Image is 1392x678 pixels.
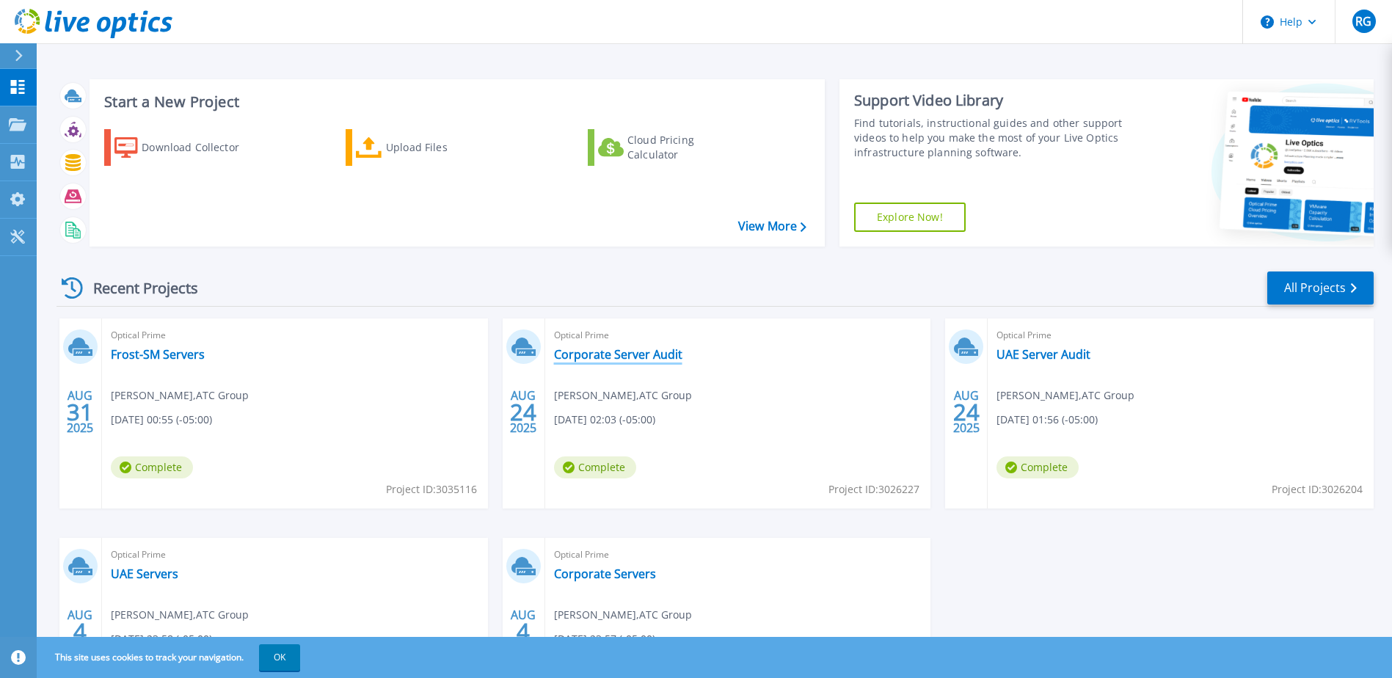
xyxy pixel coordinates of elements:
a: Download Collector [104,129,268,166]
span: 4 [73,625,87,638]
span: Optical Prime [111,547,479,563]
div: AUG 2025 [509,605,537,658]
span: [DATE] 23:57 (-05:00) [554,631,655,647]
span: Project ID: 3026204 [1272,481,1363,497]
span: [PERSON_NAME] , ATC Group [554,607,692,623]
span: Optical Prime [554,547,922,563]
div: Support Video Library [854,91,1126,110]
div: AUG 2025 [952,385,980,439]
div: Download Collector [142,133,259,162]
div: Cloud Pricing Calculator [627,133,745,162]
span: Project ID: 3026227 [828,481,919,497]
a: Frost-SM Servers [111,347,205,362]
span: Complete [554,456,636,478]
a: UAE Servers [111,566,178,581]
a: All Projects [1267,271,1374,305]
a: View More [738,219,806,233]
div: Upload Files [386,133,503,162]
span: [DATE] 01:56 (-05:00) [996,412,1098,428]
span: RG [1355,15,1371,27]
a: Explore Now! [854,203,966,232]
span: Project ID: 3035116 [386,481,477,497]
span: This site uses cookies to track your navigation. [40,644,300,671]
div: Find tutorials, instructional guides and other support videos to help you make the most of your L... [854,116,1126,160]
span: Optical Prime [111,327,479,343]
span: 4 [517,625,530,638]
a: Corporate Servers [554,566,656,581]
span: Optical Prime [996,327,1365,343]
button: OK [259,644,300,671]
span: 24 [953,406,980,418]
span: 24 [510,406,536,418]
div: AUG 2025 [66,385,94,439]
h3: Start a New Project [104,94,806,110]
span: Complete [996,456,1079,478]
a: Cloud Pricing Calculator [588,129,751,166]
span: [DATE] 02:03 (-05:00) [554,412,655,428]
div: AUG 2025 [66,605,94,658]
a: UAE Server Audit [996,347,1090,362]
span: [DATE] 23:58 (-05:00) [111,631,212,647]
a: Corporate Server Audit [554,347,682,362]
span: [PERSON_NAME] , ATC Group [554,387,692,404]
div: Recent Projects [57,270,218,306]
span: [PERSON_NAME] , ATC Group [111,387,249,404]
a: Upload Files [346,129,509,166]
span: 31 [67,406,93,418]
div: AUG 2025 [509,385,537,439]
span: Optical Prime [554,327,922,343]
span: [PERSON_NAME] , ATC Group [111,607,249,623]
span: Complete [111,456,193,478]
span: [DATE] 00:55 (-05:00) [111,412,212,428]
span: [PERSON_NAME] , ATC Group [996,387,1134,404]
